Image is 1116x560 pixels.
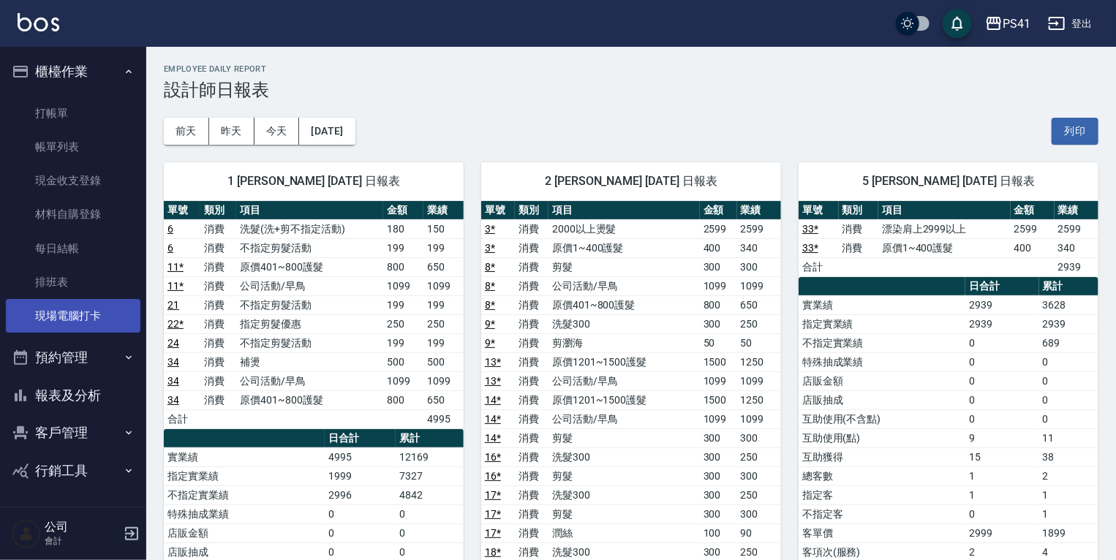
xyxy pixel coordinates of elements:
td: 0 [325,504,396,523]
td: 38 [1039,447,1098,466]
td: 消費 [200,390,237,409]
td: 199 [383,333,423,352]
td: 洗髮300 [548,447,700,466]
td: 消費 [200,333,237,352]
td: 180 [383,219,423,238]
td: 消費 [839,238,879,257]
td: 指定客 [799,485,965,504]
td: 消費 [515,504,548,523]
td: 0 [396,523,464,542]
td: 1 [1039,504,1098,523]
td: 4995 [423,409,464,428]
td: 0 [1039,371,1098,390]
td: 199 [423,295,464,314]
td: 0 [396,504,464,523]
td: 1099 [700,409,737,428]
td: 2999 [965,523,1039,542]
td: 消費 [515,257,548,276]
td: 潤絲 [548,523,700,542]
td: 300 [737,257,781,276]
td: 不指定剪髮活動 [236,295,383,314]
td: 特殊抽成業績 [164,504,325,523]
td: 2599 [1055,219,1098,238]
td: 1999 [325,466,396,485]
td: 1099 [423,371,464,390]
span: 2 [PERSON_NAME] [DATE] 日報表 [499,174,764,189]
td: 漂染肩上2999以上 [878,219,1011,238]
td: 50 [700,333,737,352]
td: 2599 [700,219,737,238]
td: 400 [1011,238,1055,257]
div: PS41 [1003,15,1030,33]
td: 消費 [515,428,548,447]
td: 消費 [515,371,548,390]
td: 1099 [700,276,737,295]
td: 1 [965,485,1039,504]
td: 300 [700,466,737,485]
td: 0 [325,523,396,542]
td: 12169 [396,447,464,466]
img: Logo [18,13,59,31]
td: 250 [737,447,781,466]
td: 4995 [325,447,396,466]
td: 互助使用(不含點) [799,409,965,428]
td: 客單價 [799,523,965,542]
td: 實業績 [799,295,965,314]
td: 消費 [515,295,548,314]
td: 300 [700,485,737,504]
td: 3628 [1039,295,1098,314]
a: 6 [167,242,173,254]
td: 原價1201~1500護髮 [548,352,700,371]
td: 消費 [200,352,237,371]
button: 前天 [164,118,209,145]
td: 300 [700,314,737,333]
td: 消費 [515,276,548,295]
td: 消費 [200,238,237,257]
td: 7327 [396,466,464,485]
td: 原價401~800護髮 [548,295,700,314]
td: 650 [737,295,781,314]
td: 1250 [737,390,781,409]
td: 不指定實業績 [799,333,965,352]
td: 消費 [200,314,237,333]
th: 金額 [700,201,737,220]
a: 6 [167,223,173,235]
td: 消費 [515,523,548,542]
td: 剪髮 [548,504,700,523]
td: 互助使用(點) [799,428,965,447]
button: PS41 [979,9,1036,39]
td: 300 [700,428,737,447]
td: 2996 [325,485,396,504]
th: 日合計 [965,277,1039,296]
th: 業績 [1055,201,1098,220]
td: 15 [965,447,1039,466]
h2: Employee Daily Report [164,64,1098,74]
td: 250 [383,314,423,333]
td: 11 [1039,428,1098,447]
td: 補燙 [236,352,383,371]
td: 1099 [383,276,423,295]
th: 項目 [878,201,1011,220]
td: 消費 [515,447,548,466]
td: 2939 [1055,257,1098,276]
td: 互助獲得 [799,447,965,466]
td: 0 [1039,352,1098,371]
td: 消費 [515,485,548,504]
th: 類別 [515,201,548,220]
td: 洗髮300 [548,314,700,333]
td: 洗髮(洗+剪不指定活動) [236,219,383,238]
button: 報表及分析 [6,377,140,415]
a: 每日結帳 [6,232,140,265]
a: 材料自購登錄 [6,197,140,231]
a: 34 [167,394,179,406]
td: 消費 [515,314,548,333]
th: 累計 [1039,277,1098,296]
td: 消費 [200,371,237,390]
td: 消費 [515,409,548,428]
td: 特殊抽成業績 [799,352,965,371]
button: [DATE] [299,118,355,145]
td: 店販金額 [799,371,965,390]
td: 實業績 [164,447,325,466]
td: 1099 [423,276,464,295]
th: 累計 [396,429,464,448]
